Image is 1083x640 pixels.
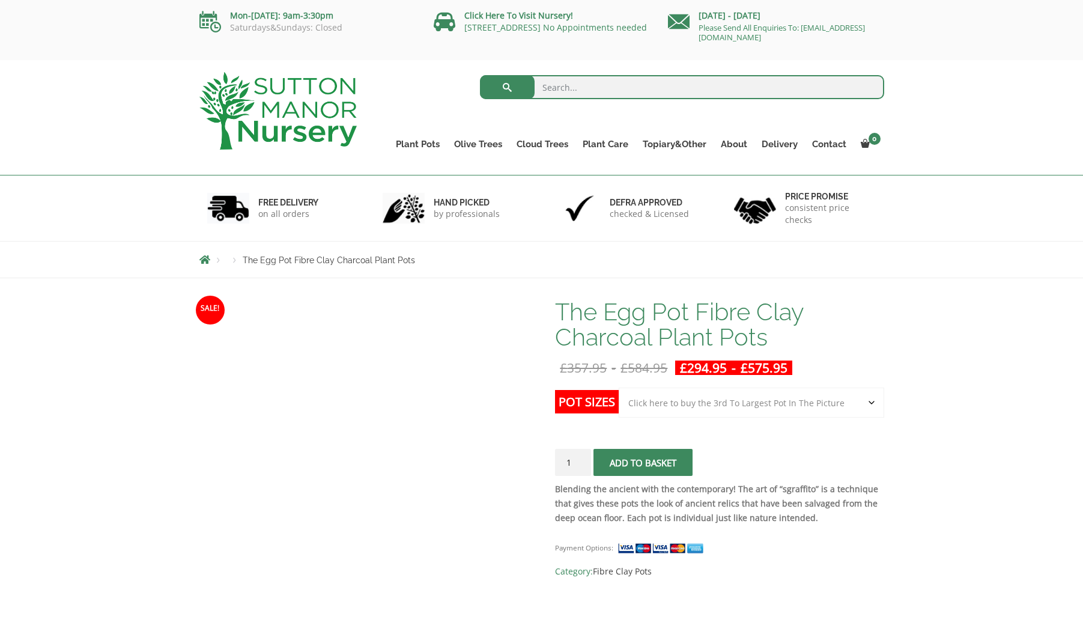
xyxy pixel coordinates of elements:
[447,136,509,153] a: Olive Trees
[434,197,500,208] h6: hand picked
[675,361,792,375] ins: -
[610,208,689,220] p: checked & Licensed
[199,72,357,150] img: logo
[620,359,628,376] span: £
[636,136,714,153] a: Topiary&Other
[575,136,636,153] a: Plant Care
[668,8,884,23] p: [DATE] - [DATE]
[509,136,575,153] a: Cloud Trees
[680,359,727,376] bdi: 294.95
[199,23,416,32] p: Saturdays&Sundays: Closed
[199,255,884,264] nav: Breadcrumbs
[555,299,884,350] h1: The Egg Pot Fibre Clay Charcoal Plant Pots
[610,197,689,208] h6: Defra approved
[207,193,249,224] img: 1.jpg
[741,359,748,376] span: £
[555,564,884,579] span: Category:
[805,136,854,153] a: Contact
[754,136,805,153] a: Delivery
[258,197,318,208] h6: FREE DELIVERY
[555,483,878,523] strong: Blending the ancient with the contemporary! The art of “sgraffito” is a technique that gives thes...
[785,202,876,226] p: consistent price checks
[680,359,687,376] span: £
[620,359,667,376] bdi: 584.95
[555,449,591,476] input: Product quantity
[555,390,619,413] label: Pot Sizes
[559,193,601,224] img: 3.jpg
[555,361,672,375] del: -
[714,136,754,153] a: About
[734,190,776,227] img: 4.jpg
[383,193,425,224] img: 2.jpg
[480,75,884,99] input: Search...
[258,208,318,220] p: on all orders
[434,208,500,220] p: by professionals
[593,449,693,476] button: Add to basket
[854,136,884,153] a: 0
[199,8,416,23] p: Mon-[DATE]: 9am-3:30pm
[699,22,865,43] a: Please Send All Enquiries To: [EMAIL_ADDRESS][DOMAIN_NAME]
[243,255,415,265] span: The Egg Pot Fibre Clay Charcoal Plant Pots
[464,10,573,21] a: Click Here To Visit Nursery!
[593,565,652,577] a: Fibre Clay Pots
[555,543,613,552] small: Payment Options:
[196,296,225,325] span: Sale!
[869,133,881,145] span: 0
[560,359,567,376] span: £
[785,191,876,202] h6: Price promise
[464,22,647,33] a: [STREET_ADDRESS] No Appointments needed
[560,359,607,376] bdi: 357.95
[741,359,787,376] bdi: 575.95
[617,542,708,555] img: payment supported
[389,136,447,153] a: Plant Pots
